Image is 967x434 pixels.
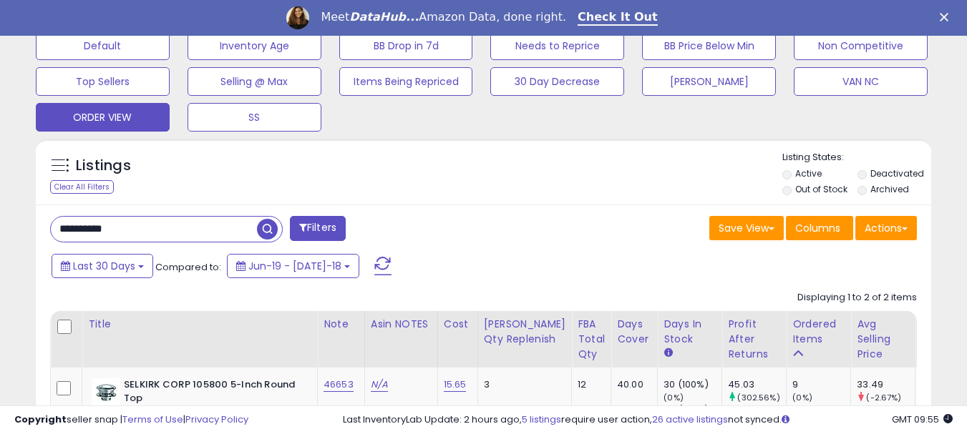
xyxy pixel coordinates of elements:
[797,291,917,305] div: Displaying 1 to 2 of 2 items
[578,378,600,391] div: 12
[617,378,646,391] div: 40.00
[795,183,847,195] label: Out of Stock
[490,67,624,96] button: 30 Day Decrease
[709,216,784,240] button: Save View
[371,317,432,332] div: Asin NOTES
[664,317,716,347] div: Days In Stock
[522,413,561,426] a: 5 listings
[940,13,954,21] div: Close
[617,317,651,347] div: Days Cover
[339,31,473,60] button: BB Drop in 7d
[52,254,153,278] button: Last 30 Days
[444,378,467,392] a: 15.65
[188,31,321,60] button: Inventory Age
[795,167,822,179] label: Active
[870,183,909,195] label: Archived
[290,216,346,241] button: Filters
[794,67,928,96] button: VAN NC
[286,6,309,29] img: Profile image for Georgie
[364,311,437,368] th: CSV column name: cust_attr_1_ Asin NOTES
[185,413,248,426] a: Privacy Policy
[792,317,845,347] div: Ordered Items
[786,216,853,240] button: Columns
[50,180,114,194] div: Clear All Filters
[578,317,605,362] div: FBA Total Qty
[642,67,776,96] button: [PERSON_NAME]
[122,413,183,426] a: Terms of Use
[484,378,561,391] div: 3
[14,413,67,426] strong: Copyright
[188,103,321,132] button: SS
[855,216,917,240] button: Actions
[782,151,931,164] p: Listing States:
[652,413,728,426] a: 26 active listings
[324,378,354,392] a: 46653
[794,31,928,60] button: Non Competitive
[14,413,248,427] div: seller snap | |
[444,317,472,332] div: Cost
[92,378,120,407] img: 41gmEKLjrsL._SL40_.jpg
[124,378,298,408] b: SELKIRK CORP 105800 5-Inch Round Top
[88,317,311,332] div: Title
[73,259,135,273] span: Last 30 Days
[728,317,780,362] div: Profit After Returns
[324,317,359,332] div: Note
[728,378,786,391] div: 45.03
[248,259,341,273] span: Jun-19 - [DATE]-18
[36,31,170,60] button: Default
[795,221,840,235] span: Columns
[339,67,473,96] button: Items Being Repriced
[371,378,388,392] a: N/A
[578,10,658,26] a: Check It Out
[188,67,321,96] button: Selling @ Max
[792,378,850,391] div: 9
[664,378,721,391] div: 30 (100%)
[155,260,221,274] span: Compared to:
[892,413,953,426] span: 2025-08-18 09:55 GMT
[36,103,170,132] button: ORDER VIEW
[227,254,359,278] button: Jun-19 - [DATE]-18
[36,67,170,96] button: Top Sellers
[642,31,776,60] button: BB Price Below Min
[349,10,419,24] i: DataHub...
[490,31,624,60] button: Needs to Reprice
[343,413,953,427] div: Last InventoryLab Update: 2 hours ago, require user action, not synced.
[857,378,915,391] div: 33.49
[870,167,924,179] label: Deactivated
[477,311,572,368] th: Please note that this number is a calculation based on your required days of coverage and your ve...
[321,10,566,24] div: Meet Amazon Data, done right.
[484,317,566,347] div: [PERSON_NAME] Qty Replenish
[857,317,909,362] div: Avg Selling Price
[664,347,672,360] small: Days In Stock.
[76,156,131,176] h5: Listings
